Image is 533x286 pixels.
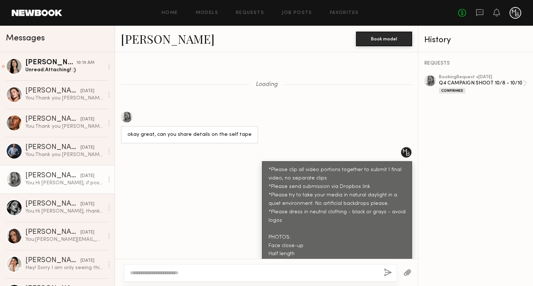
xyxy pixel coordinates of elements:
a: Job Posts [282,11,312,15]
div: [DATE] [80,229,94,236]
div: [DATE] [80,257,94,264]
div: You: Thank you [PERSON_NAME]! [25,123,104,130]
div: REQUESTS [424,61,527,66]
div: You: Thank you [PERSON_NAME]! We will see you then. [DATE] we will send details regarding the sho... [25,95,104,102]
div: okay great, can you share details on the self tape [127,131,252,139]
div: Unread: Attaching! :) [25,66,104,73]
a: Models [196,11,218,15]
div: You: Hi [PERSON_NAME], thank you for informing us. Our casting closed for this [DATE]. But I am m... [25,208,104,215]
div: [PERSON_NAME] [25,229,80,236]
div: [PERSON_NAME] [25,257,80,264]
div: [DATE] [80,173,94,180]
button: Book model [356,32,412,46]
div: Confirmed [439,88,465,94]
div: [DATE] [80,116,94,123]
div: You: [PERSON_NAME][EMAIL_ADDRESS][DOMAIN_NAME] is great [25,236,104,243]
div: [PERSON_NAME] [25,116,80,123]
div: [PERSON_NAME] [25,172,80,180]
div: [PERSON_NAME] [25,59,76,66]
div: You: Hi [PERSON_NAME], if possible can you please fill out and sign back our release agreement fo... [25,180,104,187]
div: [DATE] [80,144,94,151]
span: Loading [256,82,278,88]
div: You: Thank you [PERSON_NAME]! Sending the booking request now. [25,151,104,158]
div: [DATE] [80,201,94,208]
div: [DATE] [80,88,94,95]
div: booking Request • [DATE] [439,75,523,80]
div: 10:19 AM [76,59,94,66]
a: Book model [356,35,412,41]
div: Hey! Sorry I am only seeing this now. I am definitely interested. Is the shoot a few days? [25,264,104,271]
a: Home [162,11,178,15]
span: Messages [6,34,45,43]
a: [PERSON_NAME] [121,31,215,47]
div: Q4 CAMPAIGN SHOOT 10/8 - 10/10 [439,80,523,87]
a: Favorites [330,11,359,15]
a: Requests [236,11,264,15]
div: [PERSON_NAME] [25,87,80,95]
div: History [424,36,527,44]
div: [PERSON_NAME] [25,200,80,208]
div: [PERSON_NAME] [25,144,80,151]
a: bookingRequest •[DATE]Q4 CAMPAIGN SHOOT 10/8 - 10/10Confirmed [439,75,527,94]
